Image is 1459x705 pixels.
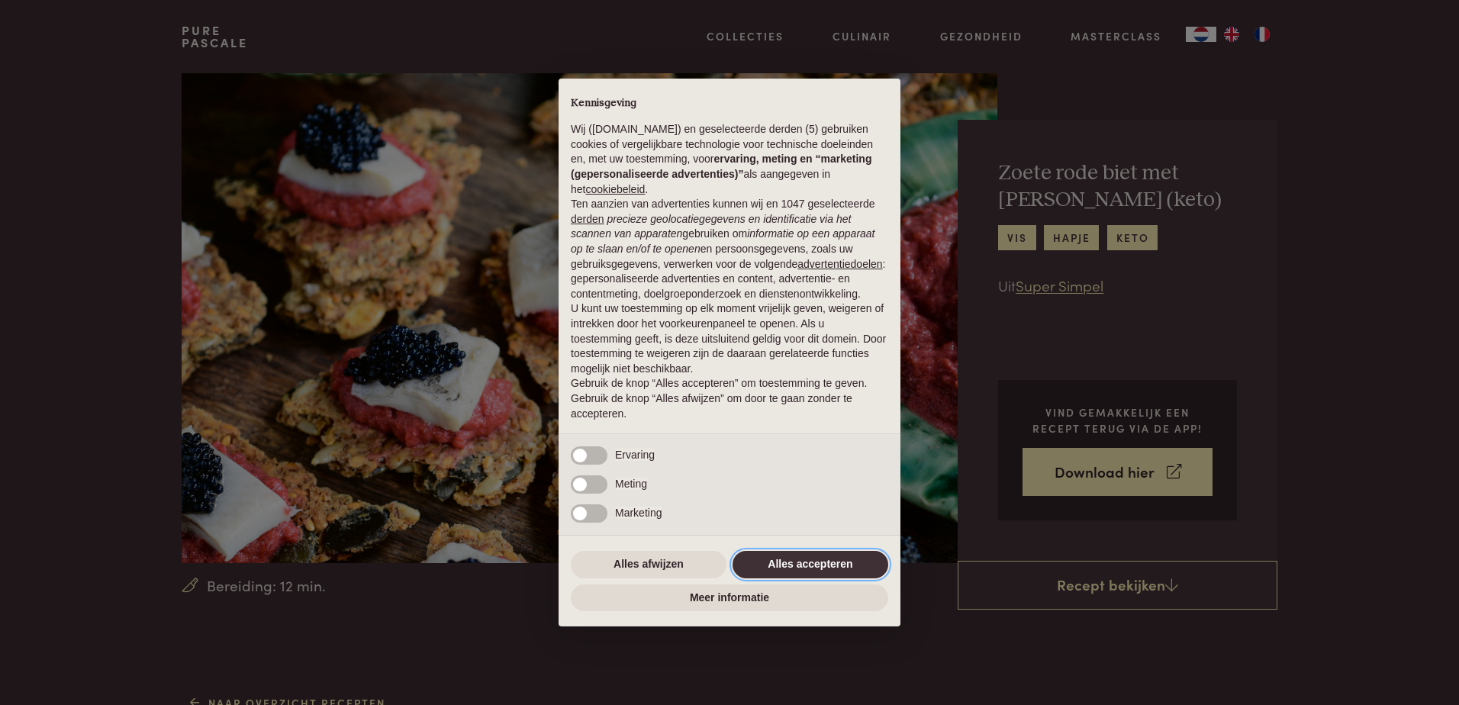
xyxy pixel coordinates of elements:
button: Meer informatie [571,584,888,612]
p: Gebruik de knop “Alles accepteren” om toestemming te geven. Gebruik de knop “Alles afwijzen” om d... [571,376,888,421]
button: derden [571,212,604,227]
span: Ervaring [615,449,655,461]
strong: ervaring, meting en “marketing (gepersonaliseerde advertenties)” [571,153,871,180]
button: Alles afwijzen [571,551,726,578]
p: Ten aanzien van advertenties kunnen wij en 1047 geselecteerde gebruiken om en persoonsgegevens, z... [571,197,888,301]
button: advertentiedoelen [797,257,882,272]
button: Alles accepteren [733,551,888,578]
h2: Kennisgeving [571,97,888,111]
p: U kunt uw toestemming op elk moment vrijelijk geven, weigeren of intrekken door het voorkeurenpan... [571,301,888,376]
span: Marketing [615,507,662,519]
em: informatie op een apparaat op te slaan en/of te openen [571,227,875,255]
span: Meting [615,478,647,490]
p: Wij ([DOMAIN_NAME]) en geselecteerde derden (5) gebruiken cookies of vergelijkbare technologie vo... [571,122,888,197]
a: cookiebeleid [585,183,645,195]
em: precieze geolocatiegegevens en identificatie via het scannen van apparaten [571,213,851,240]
